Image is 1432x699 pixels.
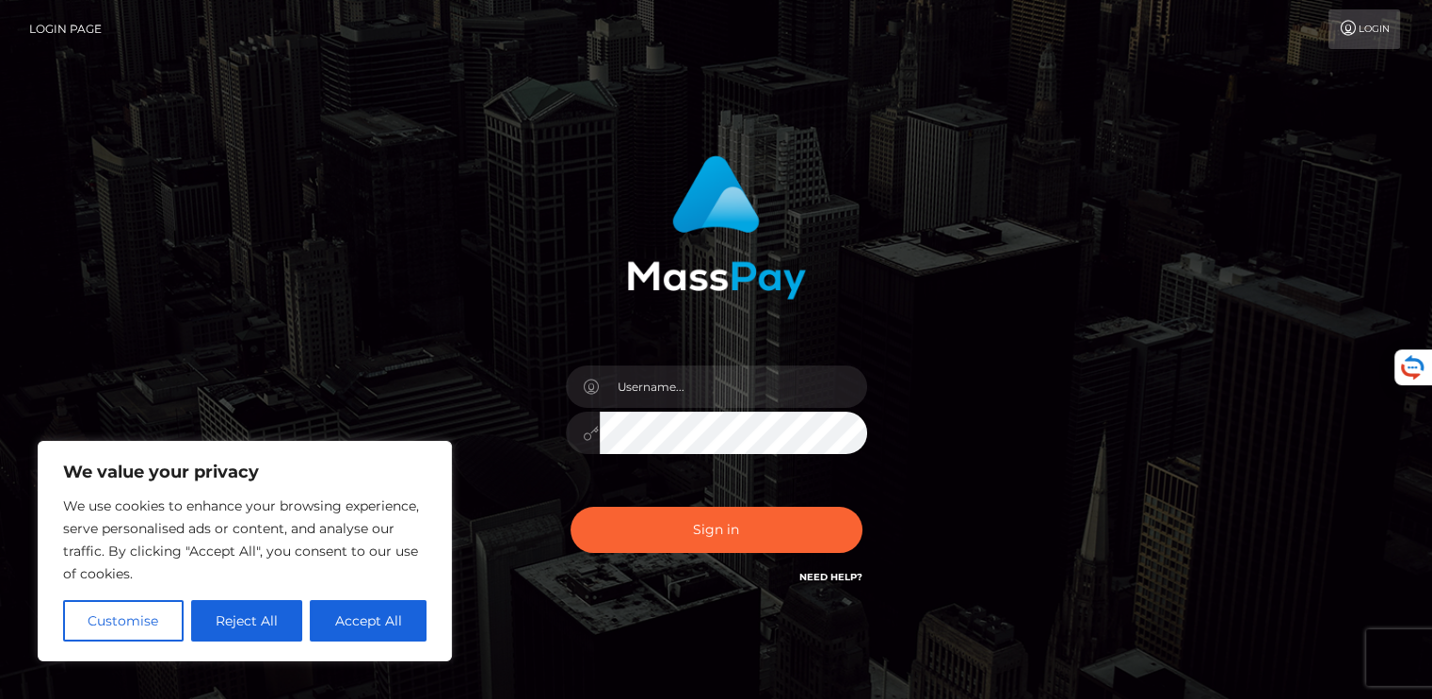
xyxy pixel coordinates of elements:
[571,507,862,553] button: Sign in
[63,495,426,585] p: We use cookies to enhance your browsing experience, serve personalised ads or content, and analys...
[63,461,426,483] p: We value your privacy
[600,366,867,408] input: Username...
[38,441,452,661] div: We value your privacy
[63,600,184,642] button: Customise
[310,600,426,642] button: Accept All
[799,571,862,583] a: Need Help?
[1328,9,1400,49] a: Login
[29,9,102,49] a: Login Page
[627,155,806,300] img: MassPay Login
[191,600,303,642] button: Reject All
